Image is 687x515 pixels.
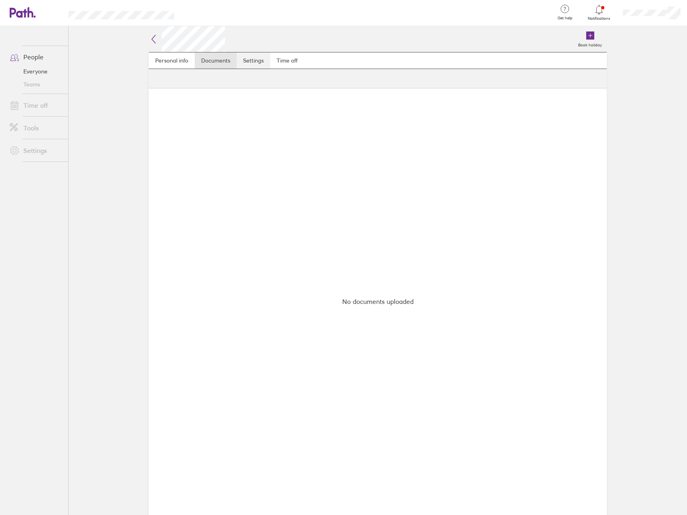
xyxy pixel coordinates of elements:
span: Get help [552,16,578,21]
a: Settings [3,142,68,159]
a: Settings [237,52,270,69]
a: Time off [3,97,68,113]
div: No documents uploaded [154,93,602,510]
label: Book holiday [573,40,607,48]
a: Book holiday [573,26,607,52]
a: People [3,49,68,65]
a: Tools [3,120,68,136]
a: Documents [195,52,237,69]
a: Everyone [3,65,68,78]
a: Time off [270,52,304,69]
a: Personal info [149,52,195,69]
a: Notifications [586,4,612,21]
span: Notifications [586,16,612,21]
a: Teams [3,78,68,91]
